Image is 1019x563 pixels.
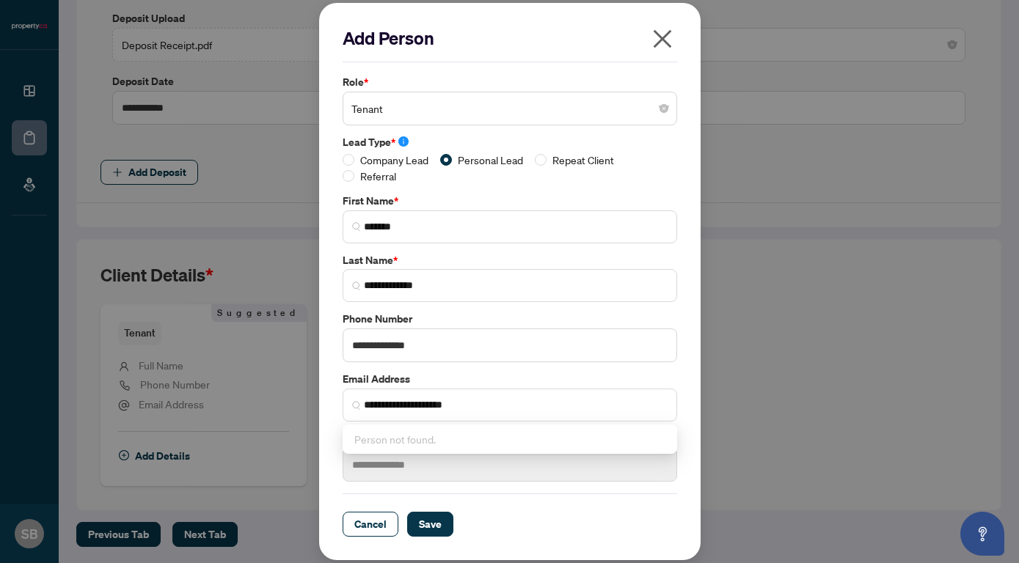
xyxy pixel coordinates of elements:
img: search_icon [352,281,361,290]
img: search_icon [352,401,361,410]
button: Save [407,512,453,537]
img: search_icon [352,222,361,231]
h2: Add Person [343,26,677,50]
label: Phone Number [343,311,677,327]
span: close [651,27,674,51]
label: Last Name [343,252,677,268]
label: Lead Type [343,134,677,150]
span: info-circle [398,136,409,147]
label: First Name [343,193,677,209]
span: Personal Lead [452,152,529,168]
span: Tenant [351,95,668,122]
span: Company Lead [354,152,434,168]
span: Save [419,512,442,536]
span: Repeat Client [547,152,620,168]
span: close-circle [660,104,668,113]
span: Cancel [354,512,387,536]
button: Cancel [343,512,398,537]
button: Open asap [960,512,1004,556]
span: Referral [354,168,402,184]
label: Role [343,74,677,90]
label: Email Address [343,371,677,387]
span: Person not found. [354,433,436,446]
